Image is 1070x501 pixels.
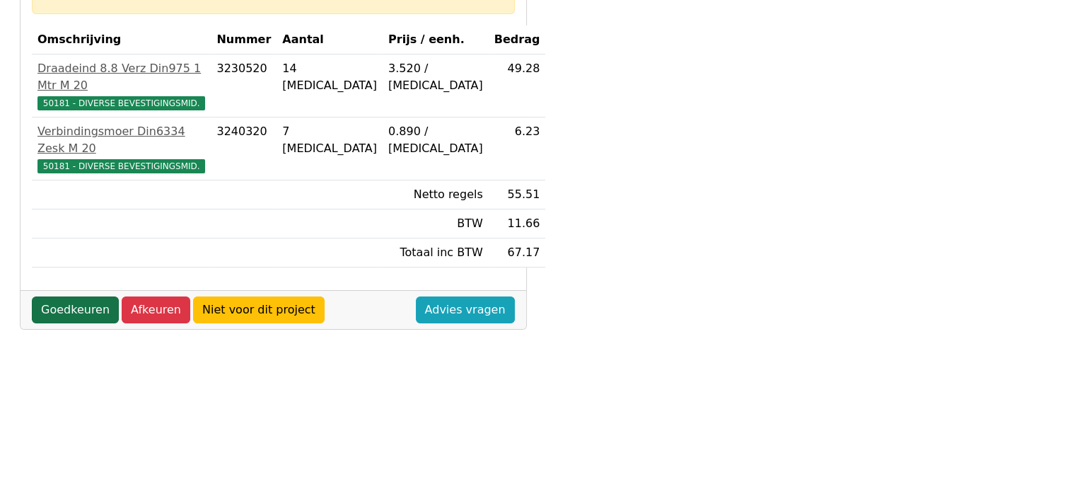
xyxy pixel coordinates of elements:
[32,25,211,54] th: Omschrijving
[37,96,205,110] span: 50181 - DIVERSE BEVESTIGINGSMID.
[211,117,277,180] td: 3240320
[277,25,383,54] th: Aantal
[211,25,277,54] th: Nummer
[383,180,489,209] td: Netto regels
[388,123,483,157] div: 0.890 / [MEDICAL_DATA]
[211,54,277,117] td: 3230520
[193,296,325,323] a: Niet voor dit project
[32,296,119,323] a: Goedkeuren
[383,238,489,267] td: Totaal inc BTW
[416,296,515,323] a: Advies vragen
[383,25,489,54] th: Prijs / eenh.
[489,117,546,180] td: 6.23
[37,123,205,174] a: Verbindingsmoer Din6334 Zesk M 2050181 - DIVERSE BEVESTIGINGSMID.
[122,296,190,323] a: Afkeuren
[489,238,546,267] td: 67.17
[489,25,546,54] th: Bedrag
[37,60,205,111] a: Draadeind 8.8 Verz Din975 1 Mtr M 2050181 - DIVERSE BEVESTIGINGSMID.
[388,60,483,94] div: 3.520 / [MEDICAL_DATA]
[489,54,546,117] td: 49.28
[282,60,377,94] div: 14 [MEDICAL_DATA]
[37,123,205,157] div: Verbindingsmoer Din6334 Zesk M 20
[489,209,546,238] td: 11.66
[489,180,546,209] td: 55.51
[37,60,205,94] div: Draadeind 8.8 Verz Din975 1 Mtr M 20
[383,209,489,238] td: BTW
[282,123,377,157] div: 7 [MEDICAL_DATA]
[37,159,205,173] span: 50181 - DIVERSE BEVESTIGINGSMID.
